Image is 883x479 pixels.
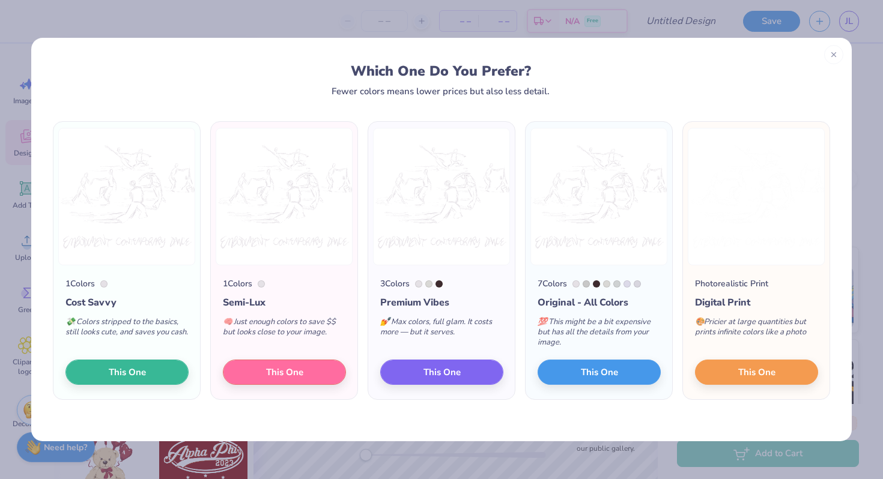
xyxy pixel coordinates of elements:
img: 7 color option [530,128,667,265]
span: 🎨 [695,316,705,327]
span: 💸 [65,316,75,327]
img: 1 color option [216,128,353,265]
div: 7443 C [624,280,631,288]
div: This might be a bit expensive but has all the details from your image. [538,310,661,360]
div: Pricier at large quantities but prints infinite colors like a photo [695,310,818,349]
div: Max colors, full glam. It costs more — but it serves. [380,310,503,349]
span: 🧠 [223,316,232,327]
button: This One [695,360,818,385]
span: 💯 [538,316,547,327]
div: 663 C [415,280,422,288]
span: 💅 [380,316,390,327]
div: 1 Colors [223,277,252,290]
div: Fewer colors means lower prices but also less detail. [332,86,550,96]
div: 7 Colors [538,277,567,290]
div: Cost Savvy [65,295,189,310]
div: Cool Gray 1 C [603,280,610,288]
div: 1 Colors [65,277,95,290]
div: 663 C [572,280,580,288]
div: 3 Colors [380,277,410,290]
div: 663 C [100,280,108,288]
div: 5315 C [634,280,641,288]
div: Colors stripped to the basics, still looks cute, and saves you cash. [65,310,189,349]
div: Just enough colors to save $$ but looks close to your image. [223,310,346,349]
button: This One [538,360,661,385]
button: This One [223,360,346,385]
span: This One [738,366,775,379]
div: 663 C [258,280,265,288]
div: 427 C [613,280,621,288]
div: Premium Vibes [380,295,503,310]
div: Digital Print [695,295,818,310]
div: Cool Gray 3 C [583,280,590,288]
div: Black 5 C [593,280,600,288]
button: This One [65,360,189,385]
img: 3 color option [373,128,510,265]
div: Cool Gray 1 C [425,280,432,288]
span: This One [266,366,303,379]
div: Black 5 C [435,280,443,288]
button: This One [380,360,503,385]
img: Photorealistic preview [688,128,825,265]
span: This One [109,366,146,379]
div: Semi-Lux [223,295,346,310]
div: Original - All Colors [538,295,661,310]
img: 1 color option [58,128,195,265]
span: This One [423,366,461,379]
div: Photorealistic Print [695,277,768,290]
span: This One [581,366,618,379]
div: Which One Do You Prefer? [64,63,818,79]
